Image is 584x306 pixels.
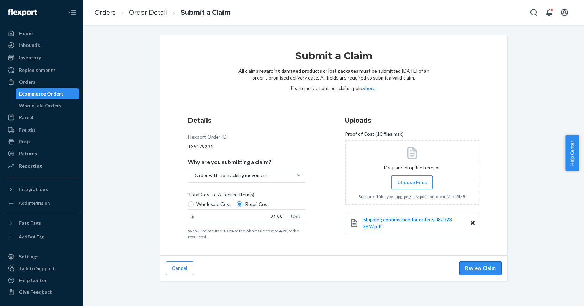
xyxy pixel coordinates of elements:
a: Submit a Claim [181,9,231,16]
button: Close Navigation [65,6,79,19]
button: Give Feedback [4,287,79,298]
a: Orders [95,9,116,16]
h3: Uploads [345,116,479,125]
a: Wholesale Orders [16,100,80,111]
a: Replenishments [4,65,79,76]
a: Shipping confirmation for order SH82323-FBW.pdf [363,216,471,230]
a: Add Fast Tag [4,231,79,242]
button: Open account menu [558,6,571,19]
a: Home [4,28,79,39]
a: Add Integration [4,198,79,209]
a: Order Detail [129,9,168,16]
input: Wholesale Cost [188,201,194,207]
button: Review Claim [459,261,502,275]
button: Integrations [4,184,79,195]
span: Retail Cost [245,201,269,208]
a: Settings [4,251,79,262]
a: Reporting [4,160,79,172]
p: Learn more about our claims policy . [238,85,429,92]
div: 135479231 [188,143,305,150]
div: Talk to Support [19,265,55,272]
div: $ [188,210,197,223]
div: Order with no tracking movement [195,172,268,179]
div: Give Feedback [19,289,52,296]
a: Ecommerce Orders [16,88,80,99]
p: We will reimburse 100% of the wholesale cost or 40% of the retail cost [188,228,305,240]
div: Fast Tags [19,220,41,226]
button: Open notifications [542,6,556,19]
div: Integrations [19,186,48,193]
button: Open Search Box [527,6,541,19]
p: Why are you submitting a claim? [188,158,271,165]
div: Wholesale Orders [19,102,62,109]
p: All claims regarding damaged products or lost packages must be submitted [DATE] of an order’s pro... [238,67,429,81]
input: Retail Cost [237,201,242,207]
a: Prep [4,136,79,147]
img: Flexport logo [8,9,37,16]
h3: Details [188,116,305,125]
div: Freight [19,126,36,133]
a: Parcel [4,112,79,123]
span: Proof of Cost (10 files max) [345,131,404,140]
a: Help Center [4,275,79,286]
div: Add Integration [19,200,50,206]
div: Orders [19,78,35,85]
div: Home [19,30,33,37]
div: USD [287,210,305,223]
h1: Submit a Claim [238,49,429,67]
div: Ecommerce Orders [19,90,64,97]
a: Talk to Support [4,263,79,274]
span: Choose Files [397,179,427,186]
div: Add Fast Tag [19,234,44,240]
div: Inbounds [19,42,40,49]
a: Inbounds [4,40,79,51]
div: Prep [19,138,30,145]
div: Returns [19,150,37,157]
span: Wholesale Cost [196,201,231,208]
button: Cancel [166,261,193,275]
a: here [365,85,375,91]
div: Inventory [19,54,41,61]
span: Shipping confirmation for order SH82323-FBW.pdf [363,216,454,229]
ol: breadcrumbs [89,2,236,23]
button: Fast Tags [4,217,79,229]
div: Flexport Order ID [188,133,227,143]
div: Reporting [19,163,42,169]
a: Returns [4,148,79,159]
a: Freight [4,124,79,135]
button: Help Center [565,135,579,171]
div: Settings [19,253,39,260]
a: Inventory [4,52,79,63]
span: Total Cost of Affected Item(s) [188,191,254,201]
div: Help Center [19,277,47,284]
div: Replenishments [19,67,56,74]
div: Parcel [19,114,33,121]
input: $USD [188,210,287,223]
a: Orders [4,76,79,88]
